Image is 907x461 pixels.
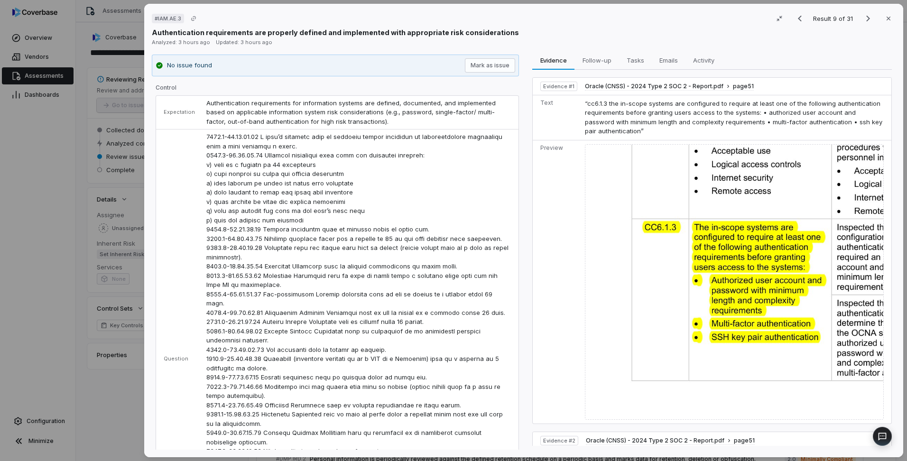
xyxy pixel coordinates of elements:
[152,28,519,37] p: Authentication requirements are properly defined and implemented with appropriate risk considerat...
[164,355,195,362] p: Question
[543,83,574,90] span: Evidence # 1
[585,144,884,420] img: ea4abe8e6b594ff5bad643fd1a51bf96_original.jpg_w1200.jpg
[790,13,809,24] button: Previous result
[533,95,581,140] td: Text
[465,58,515,73] button: Mark as issue
[216,39,272,46] span: Updated: 3 hours ago
[537,54,571,66] span: Evidence
[155,15,181,22] span: # IAM.AE.3
[167,61,212,70] p: No issue found
[585,100,882,135] span: “cc6.1.3 the in-scope systems are configured to require at least one of the following authenticat...
[185,10,202,27] button: Copy link
[859,13,878,24] button: Next result
[533,140,581,424] td: Preview
[152,39,210,46] span: Analyzed: 3 hours ago
[813,13,855,24] p: Result 9 of 31
[656,54,682,66] span: Emails
[586,437,724,444] span: Oracle (CNSS) - 2024 Type 2 SOC 2 - Report.pdf
[734,437,755,444] span: page 51
[206,99,498,125] span: Authentication requirements for information systems are defined, documented, and implemented base...
[623,54,648,66] span: Tasks
[586,437,755,445] button: Oracle (CNSS) - 2024 Type 2 SOC 2 - Report.pdfpage51
[585,83,723,90] span: Oracle (CNSS) - 2024 Type 2 SOC 2 - Report.pdf
[156,84,519,95] p: Control
[585,83,754,91] button: Oracle (CNSS) - 2024 Type 2 SOC 2 - Report.pdfpage51
[164,109,195,116] p: Expectation
[543,437,575,444] span: Evidence # 2
[689,54,718,66] span: Activity
[579,54,615,66] span: Follow-up
[733,83,754,90] span: page 51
